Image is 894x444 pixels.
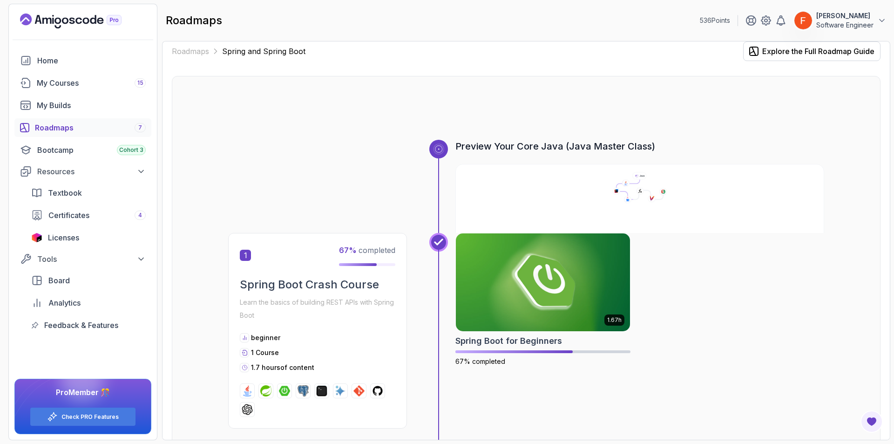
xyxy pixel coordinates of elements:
div: Resources [37,166,146,177]
span: Textbook [48,187,82,198]
span: Licenses [48,232,79,243]
p: Learn the basics of building REST APIs with Spring Boot [240,296,395,322]
span: 7 [138,124,142,131]
img: jetbrains icon [31,233,42,242]
a: roadmaps [14,118,151,137]
span: 1 [240,250,251,261]
button: user profile image[PERSON_NAME]Software Engineer [794,11,887,30]
span: Board [48,275,70,286]
span: 15 [137,79,143,87]
p: 536 Points [700,16,730,25]
div: My Builds [37,100,146,111]
img: github logo [372,385,383,396]
a: Spring Boot for Beginners card1.67hSpring Boot for Beginners67% completed [455,233,630,366]
div: Tools [37,253,146,265]
img: spring logo [260,385,271,396]
h3: Preview Your Core Java (Java Master Class) [455,140,824,153]
a: bootcamp [14,141,151,159]
span: completed [339,246,395,255]
a: courses [14,74,151,92]
img: ai logo [335,385,346,396]
a: feedback [26,316,151,335]
a: builds [14,96,151,115]
span: 1 Course [251,348,279,356]
p: Software Engineer [816,20,874,30]
img: postgres logo [298,385,309,396]
img: terminal logo [316,385,327,396]
h2: Spring Boot Crash Course [240,277,395,292]
p: beginner [251,333,280,342]
img: git logo [353,385,365,396]
img: user profile image [794,12,812,29]
span: Analytics [48,297,81,308]
img: chatgpt logo [242,404,253,415]
a: Landing page [20,14,143,28]
a: certificates [26,206,151,225]
span: 67% completed [455,357,505,365]
div: My Courses [37,77,146,89]
img: Spring Boot for Beginners card [456,233,630,331]
span: 67 % [339,246,357,255]
p: [PERSON_NAME] [816,11,874,20]
a: analytics [26,294,151,312]
a: textbook [26,184,151,202]
h2: Spring Boot for Beginners [455,335,562,348]
a: Check PRO Features [61,413,119,421]
button: Check PRO Features [30,407,136,426]
p: 1.7 hours of content [251,363,314,372]
button: Tools [14,251,151,267]
a: board [26,271,151,290]
p: 1.67h [607,316,622,324]
button: Explore the Full Roadmap Guide [743,41,880,61]
div: Home [37,55,146,66]
button: Open Feedback Button [860,410,883,433]
div: Bootcamp [37,144,146,156]
span: Cohort 3 [119,146,143,154]
button: Resources [14,163,151,180]
span: Feedback & Features [44,320,118,331]
h2: roadmaps [166,13,222,28]
div: Roadmaps [35,122,146,133]
img: spring-boot logo [279,385,290,396]
p: Spring and Spring Boot [222,46,305,57]
a: licenses [26,228,151,247]
span: 4 [138,212,142,219]
span: Certificates [48,210,89,221]
img: java logo [242,385,253,396]
a: Roadmaps [172,46,209,57]
a: home [14,51,151,70]
div: Explore the Full Roadmap Guide [762,46,874,57]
